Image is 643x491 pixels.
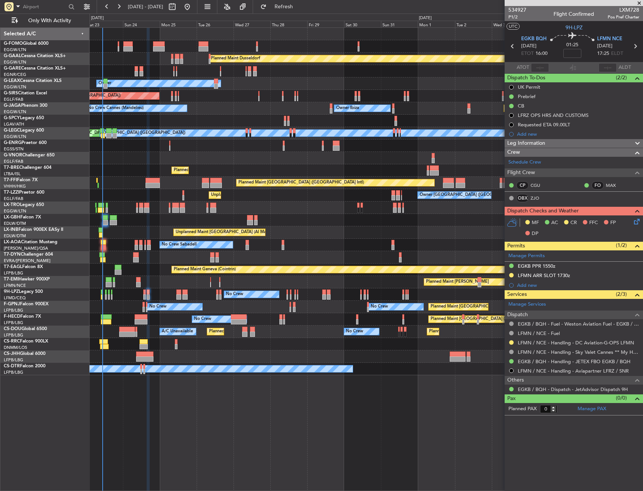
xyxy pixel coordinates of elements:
span: 9H-LPZ [4,289,19,294]
div: CP [516,181,529,189]
a: EGGW/LTN [4,59,26,65]
div: Sat 30 [344,21,381,27]
span: Only With Activity [20,18,79,23]
a: 9H-LPZLegacy 500 [4,289,43,294]
a: T7-DYNChallenger 604 [4,252,53,257]
a: ZJO [531,195,547,202]
div: UK Permit [518,84,540,90]
div: Unplanned Maint [GEOGRAPHIC_DATA] (Al Maktoum Intl) [176,227,287,238]
a: Manage Permits [508,252,545,260]
span: 17:25 [597,50,609,58]
span: Leg Information [507,139,545,148]
a: T7-LZZIPraetor 600 [4,190,44,195]
span: MF [532,219,539,227]
a: T7-EAGLFalcon 8X [4,265,43,269]
a: LX-GBHFalcon 7X [4,215,41,220]
span: [DATE] [521,42,537,50]
a: F-HECDFalcon 7X [4,314,41,319]
a: LFPB/LBG [4,320,23,326]
span: FP [610,219,616,227]
span: G-FOMO [4,41,23,46]
a: CS-RRCFalcon 900LX [4,339,48,344]
a: EGKB / BQH - Dispatch - JetAdvisor Dispatch 9H [518,386,628,392]
a: CS-DOUGlobal 6500 [4,327,47,331]
a: EGKB / BQH - Handling - JETEX FBO EGKB / BQH [518,358,631,365]
a: LFMN / NCE - Fuel [518,330,560,336]
a: CS-JHHGlobal 6000 [4,352,45,356]
a: MAX [606,182,623,189]
div: No Crew [194,314,211,325]
span: G-SIRS [4,91,18,95]
a: LFMN / NCE - Handling - Sky Valet Cannes ** My Handling**LFMD / CEQ [518,349,639,355]
span: Permits [507,242,525,250]
span: G-GARE [4,66,21,71]
span: [DATE] [597,42,613,50]
a: Manage Services [508,301,546,308]
div: Sun 31 [381,21,418,27]
button: UTC [507,23,520,30]
a: LFPB/LBG [4,357,23,363]
span: AC [551,219,558,227]
a: LFMD/CEQ [4,295,26,301]
a: G-VNORChallenger 650 [4,153,55,158]
div: Planned Maint [GEOGRAPHIC_DATA] ([GEOGRAPHIC_DATA]) [431,314,549,325]
a: LTBA/ISL [4,171,21,177]
span: Services [507,290,527,299]
span: Dispatch [507,311,528,319]
div: Sun 24 [123,21,160,27]
span: FFC [589,219,598,227]
div: No Crew [149,301,167,312]
span: Dispatch Checks and Weather [507,207,579,215]
a: Manage PAX [578,405,606,413]
a: LFPB/LBG [4,370,23,375]
a: EGNR/CEG [4,72,26,77]
div: Planned Maint Geneva (Cointrin) [174,264,236,275]
div: FO [591,181,604,189]
span: CS-JHH [4,352,20,356]
div: A/C Unavailable [162,326,193,337]
span: CS-RRC [4,339,20,344]
div: Planned Maint [GEOGRAPHIC_DATA] ([GEOGRAPHIC_DATA]) [429,326,547,337]
div: No Crew [346,326,363,337]
a: EGSS/STN [4,146,24,152]
span: T7-DYN [4,252,21,257]
div: OBX [516,194,529,202]
input: Airport [23,1,66,12]
div: Planned Maint [GEOGRAPHIC_DATA] ([GEOGRAPHIC_DATA]) [209,326,328,337]
span: (2/3) [616,290,627,298]
span: LFMN NCE [597,35,622,43]
span: 9H-LPZ [566,24,582,32]
a: G-GAALCessna Citation XLS+ [4,54,66,58]
a: T7-EMIHawker 900XP [4,277,50,282]
span: DP [532,230,538,238]
a: G-JAGAPhenom 300 [4,103,47,108]
span: T7-FFI [4,178,17,182]
a: EGGW/LTN [4,208,26,214]
div: CB [518,103,524,109]
a: EGGW/LTN [4,134,26,139]
div: No Crew Cannes (Mandelieu) [88,103,144,114]
a: EGLF/FAB [4,159,23,164]
div: LFMN ARR SLOT 1730z [518,272,570,279]
div: Tue 26 [197,21,234,27]
a: T7-BREChallenger 604 [4,165,52,170]
div: Mon 25 [160,21,197,27]
a: LFPB/LBG [4,270,23,276]
a: EGGW/LTN [4,109,26,115]
a: G-SPCYLegacy 650 [4,116,44,120]
div: A/C Unavailable [GEOGRAPHIC_DATA] ([GEOGRAPHIC_DATA]) [63,127,185,139]
span: EGKB BQH [521,35,547,43]
span: T7-EAGL [4,265,22,269]
span: LX-INB [4,227,18,232]
a: LX-AOACitation Mustang [4,240,58,244]
span: LX-GBH [4,215,20,220]
a: LFMN / NCE - Handling - Aviapartner LFRZ / SNR [518,368,629,374]
div: Owner [99,78,111,89]
a: LFPB/LBG [4,332,23,338]
span: ELDT [611,50,623,58]
a: LGAV/ATH [4,121,24,127]
span: [DATE] - [DATE] [128,3,163,10]
span: Crew [507,148,520,157]
a: EDLW/DTM [4,233,26,239]
a: DNMM/LOS [4,345,27,350]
